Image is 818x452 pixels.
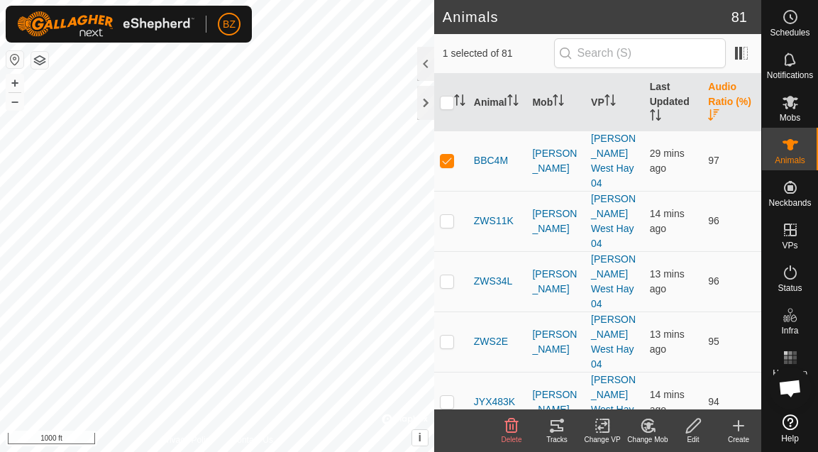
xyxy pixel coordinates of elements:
span: 97 [708,155,719,166]
span: 96 [708,275,719,287]
span: i [419,431,421,443]
span: Delete [502,436,522,443]
a: [PERSON_NAME] West Hay 04 [591,193,636,249]
button: i [412,430,428,446]
th: Last Updated [644,74,703,131]
span: BBC4M [474,153,508,168]
div: Change Mob [625,434,670,445]
span: ZWS34L [474,274,512,289]
a: Contact Us [231,434,273,446]
a: Help [762,409,818,448]
div: [PERSON_NAME] [532,387,580,417]
button: Reset Map [6,51,23,68]
span: 15 Sept 2025, 5:33 pm [650,329,685,355]
img: Gallagher Logo [17,11,194,37]
th: Mob [526,74,585,131]
span: Animals [775,156,805,165]
span: Status [778,284,802,292]
th: Animal [468,74,527,131]
span: 81 [731,6,747,28]
a: [PERSON_NAME] West Hay 04 [591,253,636,309]
span: 94 [708,396,719,407]
span: VPs [782,241,797,250]
p-sorticon: Activate to sort [454,97,465,108]
span: JYX483K [474,395,515,409]
div: Edit [670,434,716,445]
div: Create [716,434,761,445]
span: 15 Sept 2025, 5:33 pm [650,389,685,415]
a: [PERSON_NAME] West Hay 04 [591,374,636,430]
span: 15 Sept 2025, 5:17 pm [650,148,685,174]
span: BZ [223,17,236,32]
span: ZWS2E [474,334,508,349]
p-sorticon: Activate to sort [604,97,616,108]
span: Schedules [770,28,809,37]
div: [PERSON_NAME] [532,267,580,297]
input: Search (S) [554,38,726,68]
span: 96 [708,215,719,226]
button: – [6,93,23,110]
p-sorticon: Activate to sort [708,111,719,123]
a: Privacy Policy [161,434,214,446]
span: 1 selected of 81 [443,46,554,61]
span: Help [781,434,799,443]
span: Notifications [767,71,813,79]
span: ZWS11K [474,214,514,228]
button: + [6,75,23,92]
span: 15 Sept 2025, 5:32 pm [650,208,685,234]
div: Tracks [534,434,580,445]
div: Change VP [580,434,625,445]
h2: Animals [443,9,731,26]
span: Neckbands [768,199,811,207]
th: VP [585,74,644,131]
button: Map Layers [31,52,48,69]
div: [PERSON_NAME] [532,206,580,236]
a: [PERSON_NAME] West Hay 04 [591,133,636,189]
span: Heatmap [773,369,807,377]
th: Audio Ratio (%) [702,74,761,131]
p-sorticon: Activate to sort [553,97,564,108]
span: 95 [708,336,719,347]
a: [PERSON_NAME] West Hay 04 [591,314,636,370]
div: [PERSON_NAME] [532,146,580,176]
span: Mobs [780,114,800,122]
span: Infra [781,326,798,335]
p-sorticon: Activate to sort [650,111,661,123]
span: 15 Sept 2025, 5:33 pm [650,268,685,294]
p-sorticon: Activate to sort [507,97,519,108]
div: Open chat [769,367,812,409]
div: [PERSON_NAME] [532,327,580,357]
